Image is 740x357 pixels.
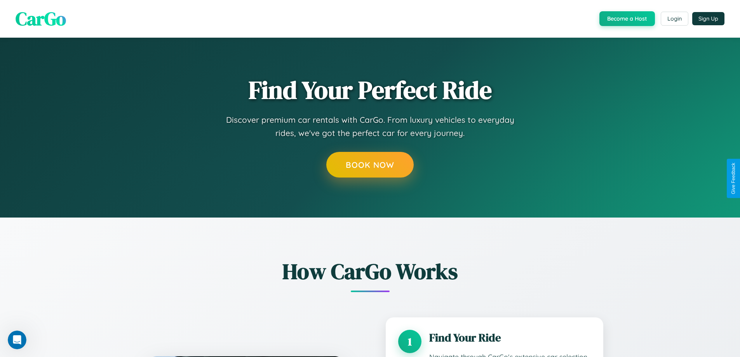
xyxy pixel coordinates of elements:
[599,11,655,26] button: Become a Host
[137,256,603,286] h2: How CarGo Works
[215,113,526,139] p: Discover premium car rentals with CarGo. From luxury vehicles to everyday rides, we've got the pe...
[8,331,26,349] iframe: Intercom live chat
[661,12,688,26] button: Login
[326,152,414,178] button: Book Now
[731,163,736,194] div: Give Feedback
[398,330,421,353] div: 1
[249,77,492,104] h1: Find Your Perfect Ride
[692,12,724,25] button: Sign Up
[429,330,591,345] h3: Find Your Ride
[16,6,66,31] span: CarGo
